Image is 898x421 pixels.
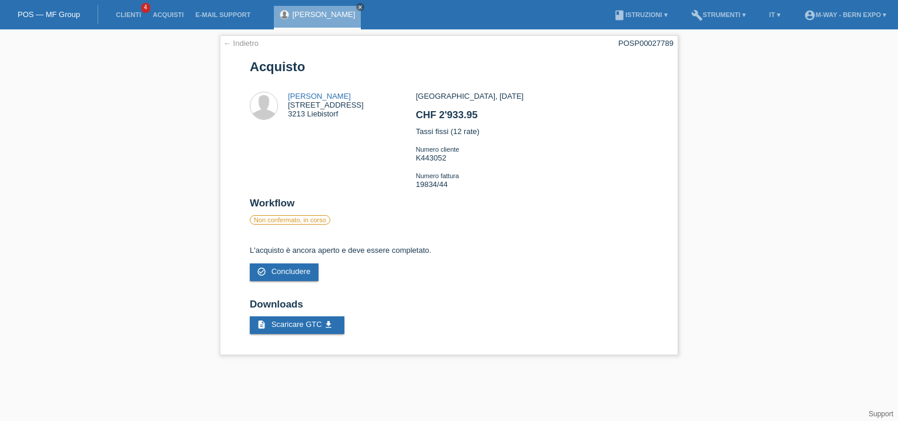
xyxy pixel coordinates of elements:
a: close [356,3,364,11]
a: [PERSON_NAME] [292,10,355,19]
a: IT ▾ [763,11,786,18]
i: book [614,9,625,21]
a: E-mail Support [190,11,257,18]
i: description [257,320,266,329]
i: build [691,9,703,21]
a: buildStrumenti ▾ [685,11,752,18]
a: account_circlem-way - Bern Expo ▾ [798,11,892,18]
a: POS — MF Group [18,10,80,19]
a: [PERSON_NAME] [288,92,351,101]
a: bookIstruzioni ▾ [608,11,673,18]
span: Scaricare GTC [272,320,322,329]
i: get_app [324,320,333,329]
div: [GEOGRAPHIC_DATA], [DATE] Tassi fissi (12 rate) K443052 19834/44 [416,92,648,198]
i: check_circle_outline [257,267,266,276]
h2: CHF 2'933.95 [416,109,648,127]
i: close [357,4,363,10]
span: Numero cliente [416,146,459,153]
h2: Downloads [250,299,648,316]
div: POSP00027789 [618,39,673,48]
i: account_circle [804,9,816,21]
a: ← Indietro [223,39,259,48]
span: Numero fattura [416,172,458,179]
a: Acquisti [147,11,190,18]
a: Support [869,410,893,418]
label: Non confermato, in corso [250,215,330,225]
h1: Acquisto [250,59,648,74]
a: check_circle_outline Concludere [250,263,319,281]
a: description Scaricare GTC get_app [250,316,344,334]
p: L'acquisto è ancora aperto e deve essere completato. [250,246,648,255]
a: Clienti [110,11,147,18]
span: Concludere [272,267,311,276]
span: 4 [141,3,150,13]
h2: Workflow [250,198,648,215]
div: [STREET_ADDRESS] 3213 Liebistorf [288,92,364,118]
